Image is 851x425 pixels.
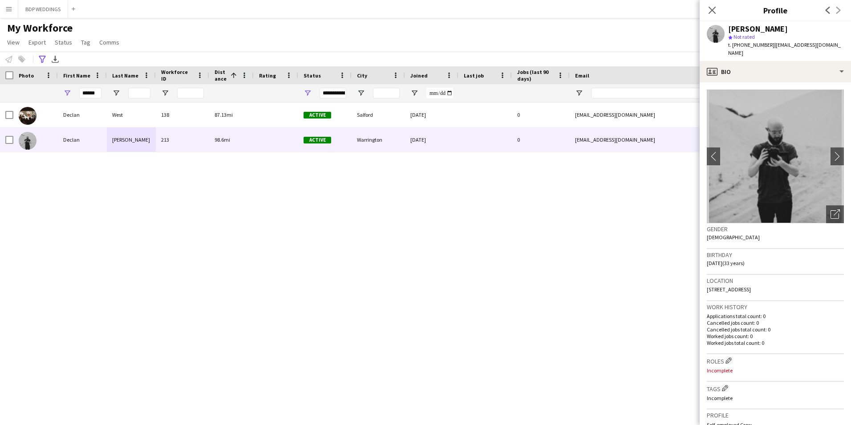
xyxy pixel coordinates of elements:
[37,54,48,65] app-action-btn: Advanced filters
[304,72,321,79] span: Status
[728,25,788,33] div: [PERSON_NAME]
[410,72,428,79] span: Joined
[405,102,458,127] div: [DATE]
[96,37,123,48] a: Comms
[107,127,156,152] div: [PERSON_NAME]
[728,41,774,48] span: t. [PHONE_NUMBER]
[7,21,73,35] span: My Workforce
[512,127,570,152] div: 0
[19,72,34,79] span: Photo
[591,88,742,98] input: Email Filter Input
[7,38,20,46] span: View
[58,102,107,127] div: Declan
[707,326,844,333] p: Cancelled jobs total count: 0
[28,38,46,46] span: Export
[512,102,570,127] div: 0
[177,88,204,98] input: Workforce ID Filter Input
[304,89,312,97] button: Open Filter Menu
[215,69,227,82] span: Distance
[707,395,844,401] p: Incomplete
[575,72,589,79] span: Email
[707,333,844,339] p: Worked jobs count: 0
[128,88,150,98] input: Last Name Filter Input
[707,384,844,393] h3: Tags
[707,303,844,311] h3: Work history
[161,89,169,97] button: Open Filter Menu
[352,102,405,127] div: Salford
[707,367,844,374] p: Incomplete
[107,102,156,127] div: West
[19,107,36,125] img: Declan West
[707,225,844,233] h3: Gender
[707,260,745,266] span: [DATE] (33 years)
[728,41,841,56] span: | [EMAIL_ADDRESS][DOMAIN_NAME]
[4,37,23,48] a: View
[215,136,230,143] span: 98.6mi
[357,89,365,97] button: Open Filter Menu
[707,90,844,223] img: Crew avatar or photo
[19,132,36,150] img: Declan Cadman
[99,38,119,46] span: Comms
[51,37,76,48] a: Status
[707,251,844,259] h3: Birthday
[304,137,331,143] span: Active
[410,89,418,97] button: Open Filter Menu
[112,89,120,97] button: Open Filter Menu
[63,72,90,79] span: First Name
[570,127,748,152] div: [EMAIL_ADDRESS][DOMAIN_NAME]
[826,205,844,223] div: Open photos pop-in
[352,127,405,152] div: Warrington
[517,69,554,82] span: Jobs (last 90 days)
[156,127,209,152] div: 213
[156,102,209,127] div: 138
[63,89,71,97] button: Open Filter Menu
[304,112,331,119] span: Active
[733,33,755,40] span: Not rated
[55,38,72,46] span: Status
[77,37,94,48] a: Tag
[357,72,367,79] span: City
[707,339,844,346] p: Worked jobs total count: 0
[79,88,101,98] input: First Name Filter Input
[707,319,844,326] p: Cancelled jobs count: 0
[215,111,233,118] span: 87.13mi
[707,234,760,241] span: [DEMOGRAPHIC_DATA]
[707,277,844,285] h3: Location
[18,0,68,18] button: BDP WEDDINGS
[161,69,193,82] span: Workforce ID
[405,127,458,152] div: [DATE]
[707,356,844,365] h3: Roles
[81,38,90,46] span: Tag
[700,61,851,82] div: Bio
[25,37,49,48] a: Export
[373,88,400,98] input: City Filter Input
[112,72,138,79] span: Last Name
[707,286,751,293] span: [STREET_ADDRESS]
[464,72,484,79] span: Last job
[426,88,453,98] input: Joined Filter Input
[570,102,748,127] div: [EMAIL_ADDRESS][DOMAIN_NAME]
[58,127,107,152] div: Declan
[707,411,844,419] h3: Profile
[50,54,61,65] app-action-btn: Export XLSX
[259,72,276,79] span: Rating
[707,313,844,319] p: Applications total count: 0
[575,89,583,97] button: Open Filter Menu
[700,4,851,16] h3: Profile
